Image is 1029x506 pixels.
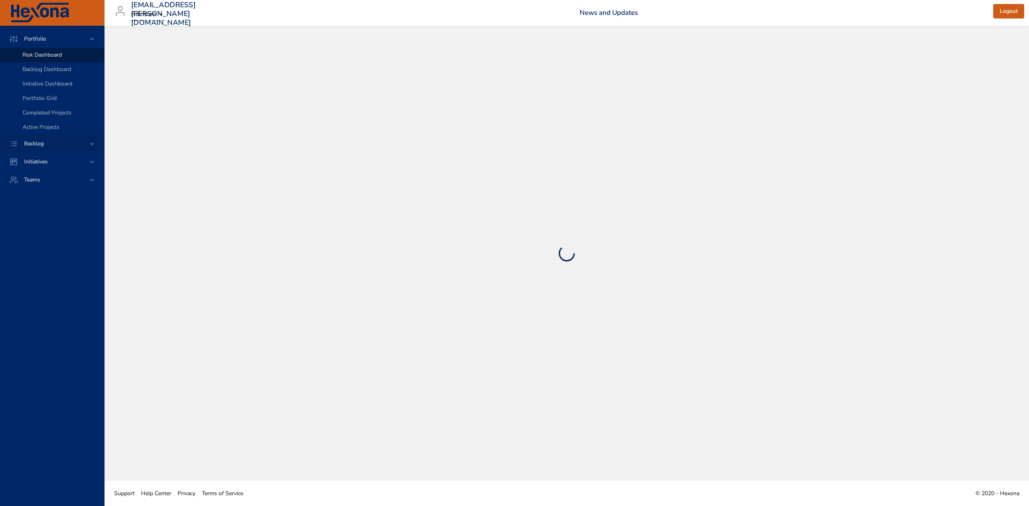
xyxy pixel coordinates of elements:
span: Completed Projects [23,109,72,116]
a: Terms of Service [199,484,246,502]
span: Backlog [18,140,50,147]
span: Initiative Dashboard [23,80,72,88]
span: Help Center [141,490,171,497]
button: Logout [993,4,1024,19]
span: Initiatives [18,158,54,165]
span: Risk Dashboard [23,51,62,59]
a: Support [111,484,138,502]
h3: [EMAIL_ADDRESS][PERSON_NAME][DOMAIN_NAME] [131,1,196,27]
a: Help Center [138,484,174,502]
img: Hexona [10,3,70,23]
span: Logout [1000,6,1018,16]
div: Raintree [131,8,166,21]
span: Active Projects [23,123,59,131]
span: Teams [18,176,47,184]
span: Terms of Service [202,490,243,497]
span: © 2020 - Hexona [976,490,1019,497]
a: News and Updates [580,8,638,17]
span: Portfolio Grid [23,94,57,102]
span: Privacy [178,490,195,497]
span: Portfolio [18,35,53,43]
span: Backlog Dashboard [23,65,71,73]
span: Support [114,490,135,497]
a: Privacy [174,484,199,502]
